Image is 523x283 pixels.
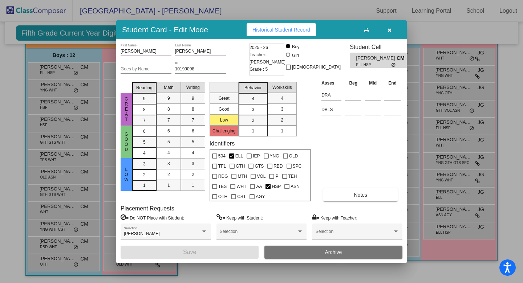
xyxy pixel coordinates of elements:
span: 7 [167,117,170,123]
span: TEH [288,172,297,181]
button: Archive [264,246,402,259]
input: assessment [321,104,341,115]
label: Identifiers [210,140,235,147]
button: Historical Student Record [247,23,316,36]
span: 1 [281,128,283,134]
span: Historical Student Record [252,27,310,33]
span: Math [164,84,174,91]
span: 2025 - 26 [250,44,268,51]
span: 6 [143,128,146,135]
span: Good [123,132,130,152]
span: RBD [273,162,283,171]
span: IEP [253,152,260,160]
span: ELL [235,152,243,160]
span: OTH [218,192,227,201]
span: Behavior [244,85,261,91]
span: TF1 [218,162,226,171]
span: MTH [238,172,247,181]
span: 2 [252,117,254,124]
label: Placement Requests [121,205,174,212]
span: YNG [270,152,279,160]
span: 9 [192,95,194,102]
span: 3 [167,160,170,167]
button: Notes [323,188,398,201]
span: 7 [143,117,146,124]
span: 6 [192,128,194,134]
span: 8 [143,106,146,113]
span: 4 [167,149,170,156]
span: GTH [236,162,245,171]
span: Teacher: [PERSON_NAME] [250,51,285,66]
span: 1 [143,182,146,189]
span: CM [397,54,407,62]
span: Great [123,97,130,122]
span: 4 [281,95,283,102]
span: 4 [252,95,254,102]
span: [DEMOGRAPHIC_DATA] [292,63,341,71]
span: Reading [136,85,153,91]
label: = Do NOT Place with Student: [121,214,184,221]
span: 6 [167,128,170,134]
th: Beg [343,79,363,87]
label: = Keep with Student: [216,214,263,221]
span: 9 [143,95,146,102]
span: 2 [143,172,146,178]
label: = Keep with Teacher: [312,214,357,221]
input: Enter ID [175,67,226,72]
span: VOL [257,172,265,181]
span: CST [237,192,246,201]
span: Workskills [272,84,292,91]
span: 504 [218,152,226,160]
div: Girl [292,52,299,59]
span: 2 [281,117,283,123]
th: End [382,79,402,87]
span: 4 [192,149,194,156]
span: Writing [186,84,200,91]
span: 8 [192,106,194,112]
span: 1 [192,182,194,189]
th: Mid [363,79,382,87]
input: goes by name [121,67,171,72]
input: assessment [321,90,341,101]
span: P [275,172,278,181]
span: AGY [256,192,265,201]
button: Save [121,246,259,259]
span: 7 [192,117,194,123]
span: OLD [289,152,298,160]
span: [PERSON_NAME] [356,54,397,62]
span: RDG [218,172,228,181]
span: SPC [293,162,302,171]
span: ELL HSP [356,62,392,67]
h3: Student Cell [350,44,413,50]
span: GTS [255,162,264,171]
span: 5 [143,139,146,145]
span: 8 [167,106,170,112]
span: Notes [354,192,367,198]
span: 5 [192,139,194,145]
span: 3 [143,161,146,167]
th: Asses [320,79,343,87]
span: 3 [281,106,283,112]
span: 9 [167,95,170,102]
span: 3 [192,160,194,167]
span: HSP [272,182,281,191]
span: [PERSON_NAME] [124,231,160,236]
span: 5 [167,139,170,145]
span: Grade : 5 [250,66,268,73]
span: TES [218,182,227,191]
span: AA [256,182,262,191]
span: 2 [167,171,170,178]
span: 2 [192,171,194,178]
span: Save [183,249,196,255]
span: 1 [252,128,254,134]
div: Boy [292,44,300,50]
span: Low [123,167,130,182]
span: 3 [252,106,254,113]
span: ASN [291,182,300,191]
span: Archive [325,249,342,255]
span: WHT [236,182,246,191]
h3: Student Card - Edit Mode [122,25,208,34]
span: 1 [167,182,170,189]
span: 4 [143,150,146,156]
